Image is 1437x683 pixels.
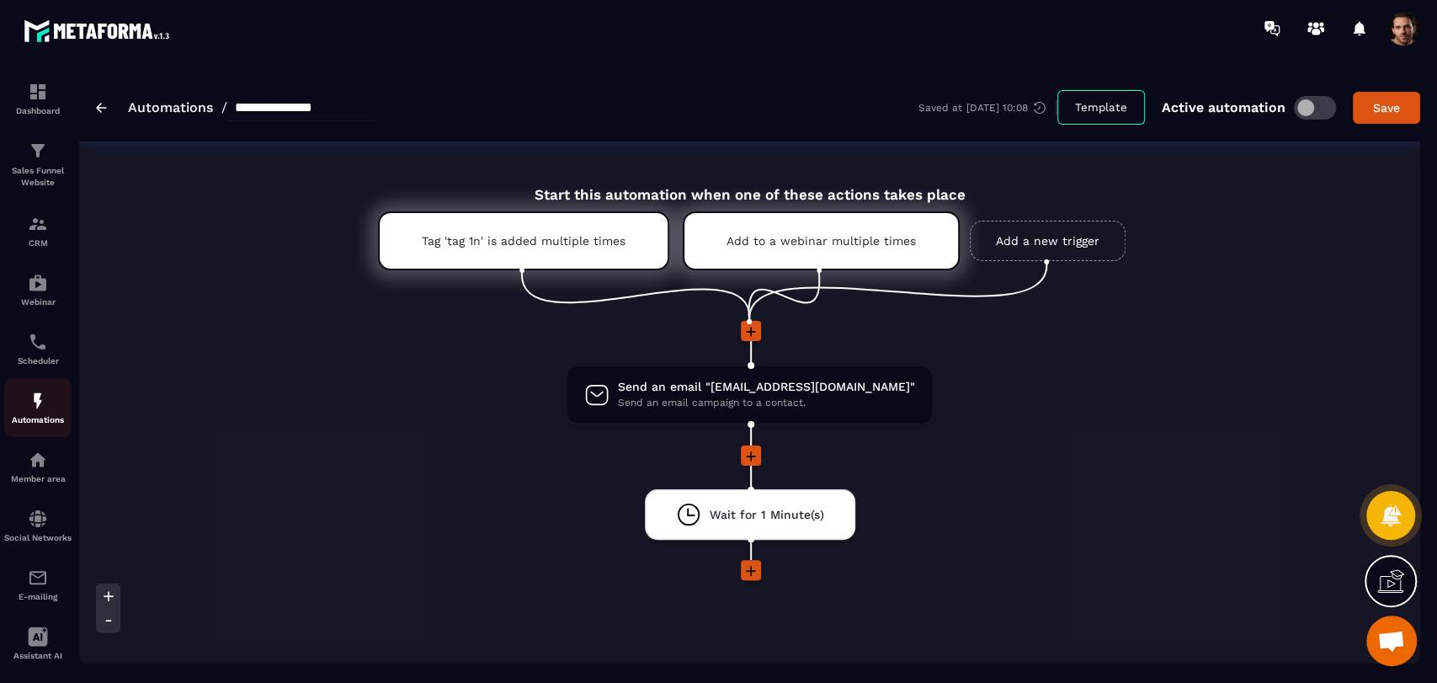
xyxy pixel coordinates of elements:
p: Automations [4,415,72,424]
p: Scheduler [4,356,72,366]
span: Send an email campaign to a contact. [618,395,915,411]
div: Mở cuộc trò chuyện [1366,616,1417,666]
img: automations [28,450,48,470]
img: social-network [28,509,48,529]
a: formationformationSales Funnel Website [4,128,72,201]
div: Saved at [918,100,1057,115]
span: Send an email "[EMAIL_ADDRESS][DOMAIN_NAME]" [618,379,915,395]
span: Wait for 1 Minute(s) [710,507,824,523]
img: arrow [96,103,107,113]
img: formation [28,82,48,102]
p: CRM [4,238,72,248]
a: schedulerschedulerScheduler [4,319,72,378]
a: Automations [128,99,213,115]
a: automationsautomationsMember area [4,437,72,496]
img: automations [28,391,48,411]
p: Webinar [4,297,72,307]
p: E-mailing [4,592,72,601]
a: Assistant AI [4,614,72,673]
img: formation [28,214,48,234]
img: formation [28,141,48,161]
a: social-networksocial-networkSocial Networks [4,496,72,555]
img: automations [28,273,48,293]
button: Save [1353,92,1420,124]
a: formationformationCRM [4,201,72,260]
p: Social Networks [4,533,72,542]
p: Dashboard [4,106,72,115]
a: automationsautomationsAutomations [4,378,72,437]
p: Add to a webinar multiple times [726,234,916,248]
span: / [221,99,227,115]
a: emailemailE-mailing [4,555,72,614]
a: Add a new trigger [970,221,1126,261]
p: Sales Funnel Website [4,165,72,189]
a: automationsautomationsWebinar [4,260,72,319]
p: Active automation [1162,99,1285,115]
p: Member area [4,474,72,483]
div: Start this automation when one of these actions takes place [336,167,1164,203]
button: Template [1057,90,1145,125]
a: formationformationDashboard [4,69,72,128]
img: logo [24,15,175,46]
img: email [28,568,48,588]
p: Tag 'tag 1n' is added multiple times [422,234,625,248]
p: Assistant AI [4,651,72,660]
div: Save [1364,99,1409,116]
img: scheduler [28,332,48,352]
p: [DATE] 10:08 [966,102,1028,114]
